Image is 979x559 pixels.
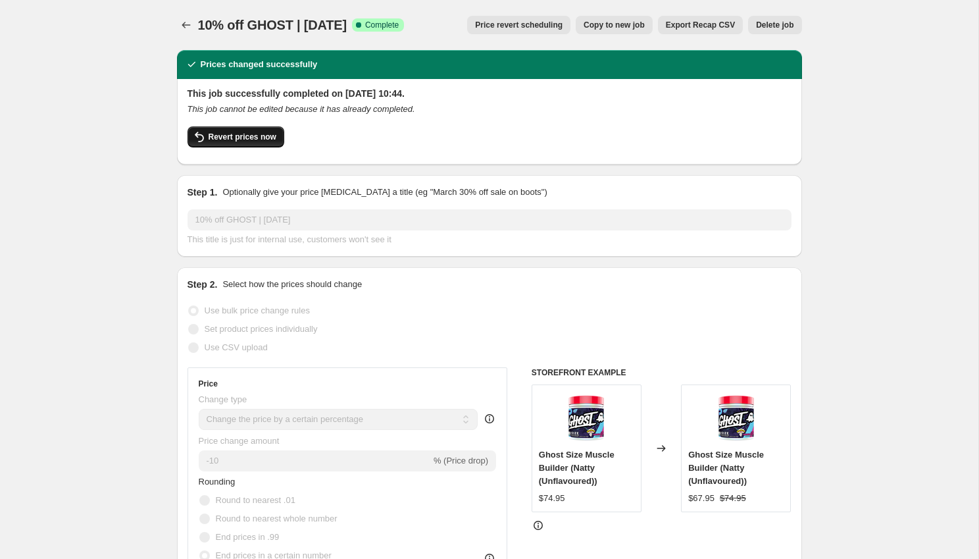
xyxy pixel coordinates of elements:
h2: Step 1. [188,186,218,199]
h2: This job successfully completed on [DATE] 10:44. [188,87,791,100]
span: This title is just for internal use, customers won't see it [188,234,391,244]
p: Optionally give your price [MEDICAL_DATA] a title (eg "March 30% off sale on boots") [222,186,547,199]
button: Price revert scheduling [467,16,570,34]
div: $67.95 [688,492,715,505]
h6: STOREFRONT EXAMPLE [532,367,791,378]
span: Ghost Size Muscle Builder (Natty (Unflavoured)) [539,450,615,486]
span: Price change amount [199,436,280,446]
span: Set product prices individually [205,324,318,334]
p: Select how the prices should change [222,278,362,291]
button: Export Recap CSV [658,16,743,34]
h2: Step 2. [188,278,218,291]
input: 30% off holiday sale [188,209,791,230]
button: Price change jobs [177,16,195,34]
span: % (Price drop) [434,456,488,466]
span: End prices in .99 [216,532,280,542]
span: Change type [199,394,247,404]
button: Revert prices now [188,126,284,147]
span: Delete job [756,20,793,30]
span: Round to nearest whole number [216,514,338,523]
h2: Prices changed successfully [201,58,318,71]
div: help [483,412,496,425]
span: Price revert scheduling [475,20,563,30]
span: Use bulk price change rules [205,306,310,315]
span: Complete [365,20,399,30]
h3: Price [199,379,218,389]
i: This job cannot be edited because it has already completed. [188,104,415,114]
span: Copy to new job [584,20,645,30]
button: Delete job [748,16,801,34]
button: Copy to new job [576,16,653,34]
span: Rounding [199,477,236,487]
span: Revert prices now [209,132,276,142]
span: Use CSV upload [205,342,268,352]
img: Ghost_SizeV3_30Serve_WARHEADS-Sour-Watermelon_Front_80x.webp [710,392,763,444]
span: Export Recap CSV [666,20,735,30]
span: 10% off GHOST | [DATE] [198,18,347,32]
span: Ghost Size Muscle Builder (Natty (Unflavoured)) [688,450,764,486]
strike: $74.95 [720,492,746,505]
input: -15 [199,450,431,471]
span: Round to nearest .01 [216,495,295,505]
div: $74.95 [539,492,565,505]
img: Ghost_SizeV3_30Serve_WARHEADS-Sour-Watermelon_Front_80x.webp [560,392,613,444]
